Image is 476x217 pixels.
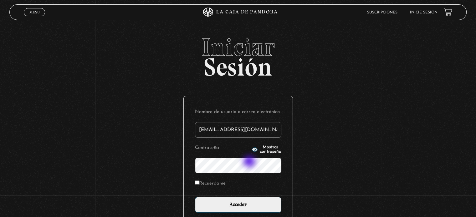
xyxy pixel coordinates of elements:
h2: Sesión [9,35,466,75]
a: Suscripciones [367,11,397,14]
label: Contraseña [195,143,250,153]
span: Menu [29,10,40,14]
span: Mostrar contraseña [260,145,281,154]
label: Nombre de usuario o correo electrónico [195,107,281,117]
button: Mostrar contraseña [252,145,281,154]
span: Iniciar [9,35,466,60]
a: View your shopping cart [444,8,452,16]
a: Inicie sesión [410,11,438,14]
input: Acceder [195,197,281,213]
span: Cerrar [27,16,42,20]
label: Recuérdame [195,179,226,189]
input: Recuérdame [195,180,199,185]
